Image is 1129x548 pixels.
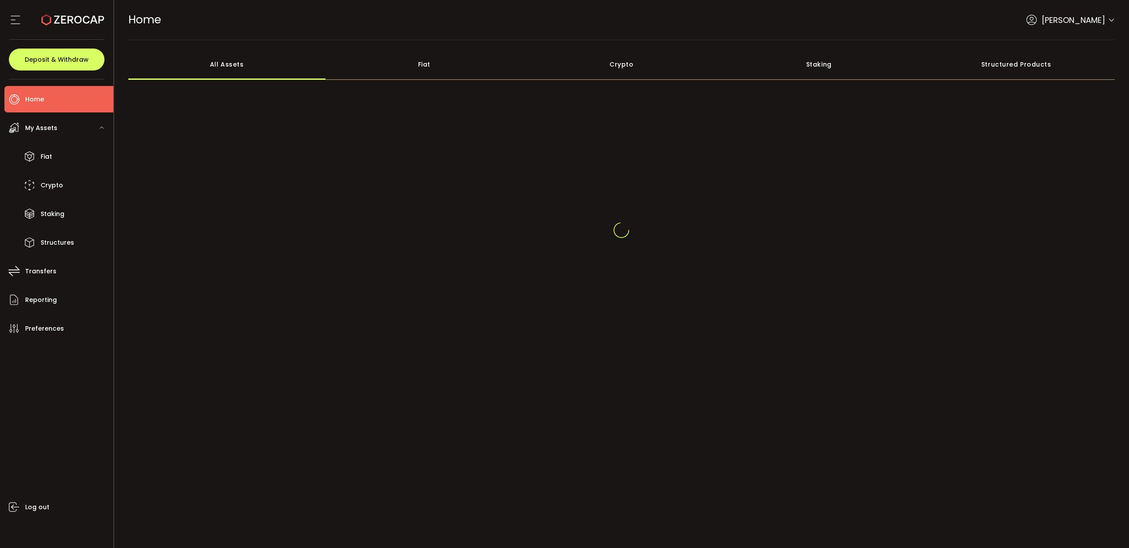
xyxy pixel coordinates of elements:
[41,208,64,220] span: Staking
[25,322,64,335] span: Preferences
[41,236,74,249] span: Structures
[25,56,89,63] span: Deposit & Withdraw
[25,122,57,134] span: My Assets
[41,150,52,163] span: Fiat
[25,501,49,514] span: Log out
[9,48,105,71] button: Deposit & Withdraw
[523,49,721,80] div: Crypto
[918,49,1115,80] div: Structured Products
[41,179,63,192] span: Crypto
[325,49,523,80] div: Fiat
[25,93,44,106] span: Home
[1042,14,1105,26] span: [PERSON_NAME]
[25,294,57,306] span: Reporting
[720,49,918,80] div: Staking
[128,49,326,80] div: All Assets
[25,265,56,278] span: Transfers
[128,12,161,27] span: Home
